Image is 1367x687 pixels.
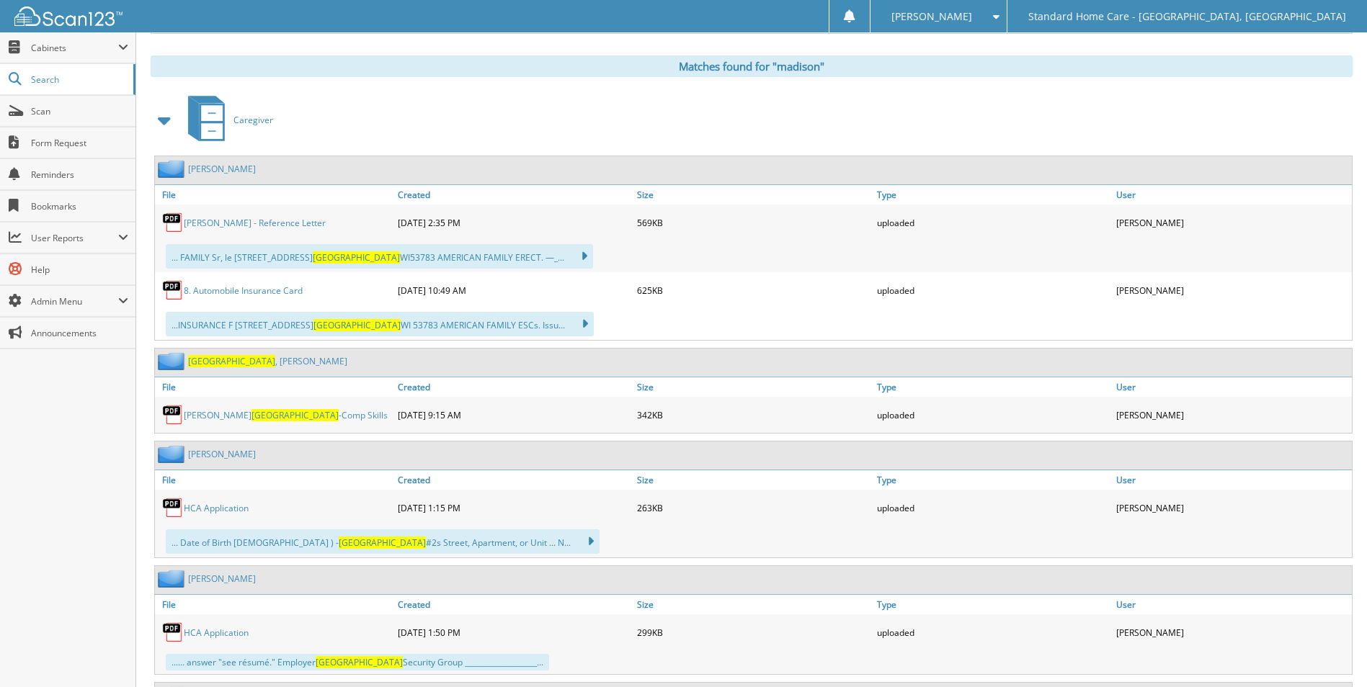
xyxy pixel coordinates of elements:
[188,448,256,460] a: [PERSON_NAME]
[633,185,873,205] a: Size
[184,409,388,421] a: [PERSON_NAME][GEOGRAPHIC_DATA]-Comp Skills
[891,12,972,21] span: [PERSON_NAME]
[633,493,873,522] div: 263KB
[166,529,600,554] div: ... Date of Birth [DEMOGRAPHIC_DATA] ) - #2s Street, Apartment, or Unit ... N...
[31,232,118,244] span: User Reports
[14,6,123,26] img: scan123-logo-white.svg
[166,654,549,670] div: ...... answer "see résumé." Employer Security Group ____________________...
[873,377,1113,397] a: Type
[633,377,873,397] a: Size
[162,212,184,233] img: PDF.png
[179,91,273,148] a: Caregiver
[394,208,633,237] div: [DATE] 2:35 PM
[313,319,401,331] span: [GEOGRAPHIC_DATA]
[873,595,1113,614] a: Type
[158,160,188,178] img: folder2.png
[394,377,633,397] a: Created
[158,570,188,588] img: folder2.png
[184,284,303,297] a: 8. Automobile Insurance Card
[1113,185,1352,205] a: User
[394,276,633,305] div: [DATE] 10:49 AM
[31,327,128,339] span: Announcements
[162,404,184,426] img: PDF.png
[188,163,256,175] a: [PERSON_NAME]
[1113,276,1352,305] div: [PERSON_NAME]
[394,618,633,647] div: [DATE] 1:50 PM
[633,618,873,647] div: 299KB
[873,185,1113,205] a: Type
[316,656,403,668] span: [GEOGRAPHIC_DATA]
[873,618,1113,647] div: uploaded
[184,217,326,229] a: [PERSON_NAME] - Reference Letter
[162,621,184,643] img: PDF.png
[394,470,633,490] a: Created
[155,595,394,614] a: File
[633,595,873,614] a: Size
[251,409,339,421] span: [GEOGRAPHIC_DATA]
[339,536,426,549] span: [GEOGRAPHIC_DATA]
[162,497,184,518] img: PDF.png
[31,169,128,181] span: Reminders
[31,73,126,86] span: Search
[1113,208,1352,237] div: [PERSON_NAME]
[31,105,128,117] span: Scan
[633,276,873,305] div: 625KB
[1113,377,1352,397] a: User
[1295,618,1367,687] iframe: Chat Widget
[1028,12,1346,21] span: Standard Home Care - [GEOGRAPHIC_DATA], [GEOGRAPHIC_DATA]
[166,244,593,269] div: ... FAMILY Sr, le [STREET_ADDRESS] WI53783 AMERICAN FAMILY ERECT. —_...
[1113,618,1352,647] div: [PERSON_NAME]
[1113,493,1352,522] div: [PERSON_NAME]
[155,377,394,397] a: File
[633,208,873,237] div: 569KB
[313,251,400,264] span: [GEOGRAPHIC_DATA]
[633,400,873,429] div: 342KB
[394,185,633,205] a: Created
[184,627,249,639] a: HCA Application
[873,276,1113,305] div: uploaded
[394,493,633,522] div: [DATE] 1:15 PM
[873,400,1113,429] div: uploaded
[155,470,394,490] a: File
[31,137,128,149] span: Form Request
[394,400,633,429] div: [DATE] 9:15 AM
[873,493,1113,522] div: uploaded
[158,445,188,463] img: folder2.png
[184,502,249,514] a: HCA Application
[633,470,873,490] a: Size
[151,55,1353,77] div: Matches found for "madison"
[873,208,1113,237] div: uploaded
[1113,595,1352,614] a: User
[31,295,118,307] span: Admin Menu
[31,264,128,276] span: Help
[1113,470,1352,490] a: User
[166,312,594,336] div: ...INSURANCE F [STREET_ADDRESS] WI 53783 AMERICAN FAMILY ESCs. Issu...
[188,572,256,585] a: [PERSON_NAME]
[233,114,273,126] span: Caregiver
[394,595,633,614] a: Created
[1113,400,1352,429] div: [PERSON_NAME]
[31,42,118,54] span: Cabinets
[155,185,394,205] a: File
[31,200,128,212] span: Bookmarks
[188,355,347,367] a: [GEOGRAPHIC_DATA], [PERSON_NAME]
[873,470,1113,490] a: Type
[188,355,275,367] span: [GEOGRAPHIC_DATA]
[162,279,184,301] img: PDF.png
[158,352,188,370] img: folder2.png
